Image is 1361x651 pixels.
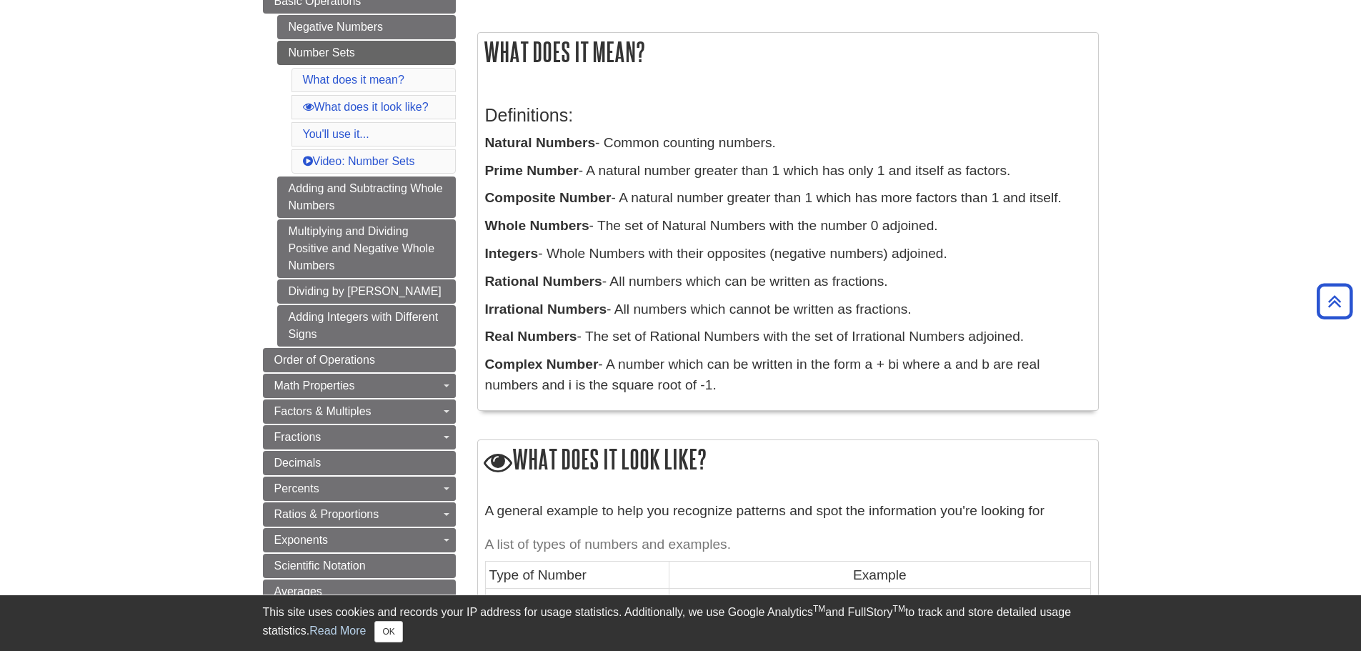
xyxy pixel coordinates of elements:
[374,621,402,642] button: Close
[893,604,905,614] sup: TM
[485,105,1091,126] h3: Definitions:
[485,218,589,233] b: Whole Numbers
[277,41,456,65] a: Number Sets
[303,101,429,113] a: What does it look like?
[303,74,404,86] a: What does it mean?
[263,502,456,527] a: Ratios & Proportions
[274,431,321,443] span: Fractions
[485,274,602,289] b: Rational Numbers
[485,133,1091,154] p: - Common counting numbers.
[1312,292,1357,311] a: Back to Top
[274,354,375,366] span: Order of Operations
[485,327,1091,347] p: - The set of Rational Numbers with the set of Irrational Numbers adjoined.
[274,585,322,597] span: Averages
[485,190,612,205] b: Composite Number
[485,216,1091,237] p: - The set of Natural Numbers with the number 0 adjoined.
[277,305,456,347] a: Adding Integers with Different Signs
[478,440,1098,481] h2: What does it look like?
[263,554,456,578] a: Scientific Notation
[263,580,456,604] a: Averages
[263,374,456,398] a: Math Properties
[485,188,1091,209] p: - A natural number greater than 1 which has more factors than 1 and itself.
[485,246,539,261] b: Integers
[669,561,1090,588] td: Example
[485,357,599,372] b: Complex Number
[274,482,319,495] span: Percents
[485,135,596,150] b: Natural Numbers
[485,529,1091,561] caption: A list of types of numbers and examples.
[274,508,379,520] span: Ratios & Proportions
[277,279,456,304] a: Dividing by [PERSON_NAME]
[263,451,456,475] a: Decimals
[485,354,1091,396] p: - A number which can be written in the form a + bi where a and b are real numbers and i is the sq...
[309,625,366,637] a: Read More
[263,477,456,501] a: Percents
[485,501,1091,522] p: A general example to help you recognize patterns and spot the information you're looking for
[263,399,456,424] a: Factors & Multiples
[277,15,456,39] a: Negative Numbers
[263,425,456,449] a: Fractions
[485,163,579,178] b: Prime Number
[303,155,415,167] a: Video: Number Sets
[277,177,456,218] a: Adding and Subtracting Whole Numbers
[485,329,577,344] b: Real Numbers
[274,560,366,572] span: Scientific Notation
[485,272,1091,292] p: - All numbers which can be written as fractions.
[274,534,329,546] span: Exponents
[277,219,456,278] a: Multiplying and Dividing Positive and Negative Whole Numbers
[274,405,372,417] span: Factors & Multiples
[263,348,456,372] a: Order of Operations
[478,33,1098,71] h2: What does it mean?
[813,604,825,614] sup: TM
[263,604,1099,642] div: This site uses cookies and records your IP address for usage statistics. Additionally, we use Goo...
[303,128,369,140] a: You'll use it...
[485,244,1091,264] p: - Whole Numbers with their opposites (negative numbers) adjoined.
[485,302,607,317] b: Irrational Numbers
[274,379,355,392] span: Math Properties
[485,161,1091,182] p: - A natural number greater than 1 which has only 1 and itself as factors.
[274,457,321,469] span: Decimals
[485,561,669,588] td: Type of Number
[263,528,456,552] a: Exponents
[485,299,1091,320] p: - All numbers which cannot be written as fractions.
[485,588,669,643] td: Natural Numbers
